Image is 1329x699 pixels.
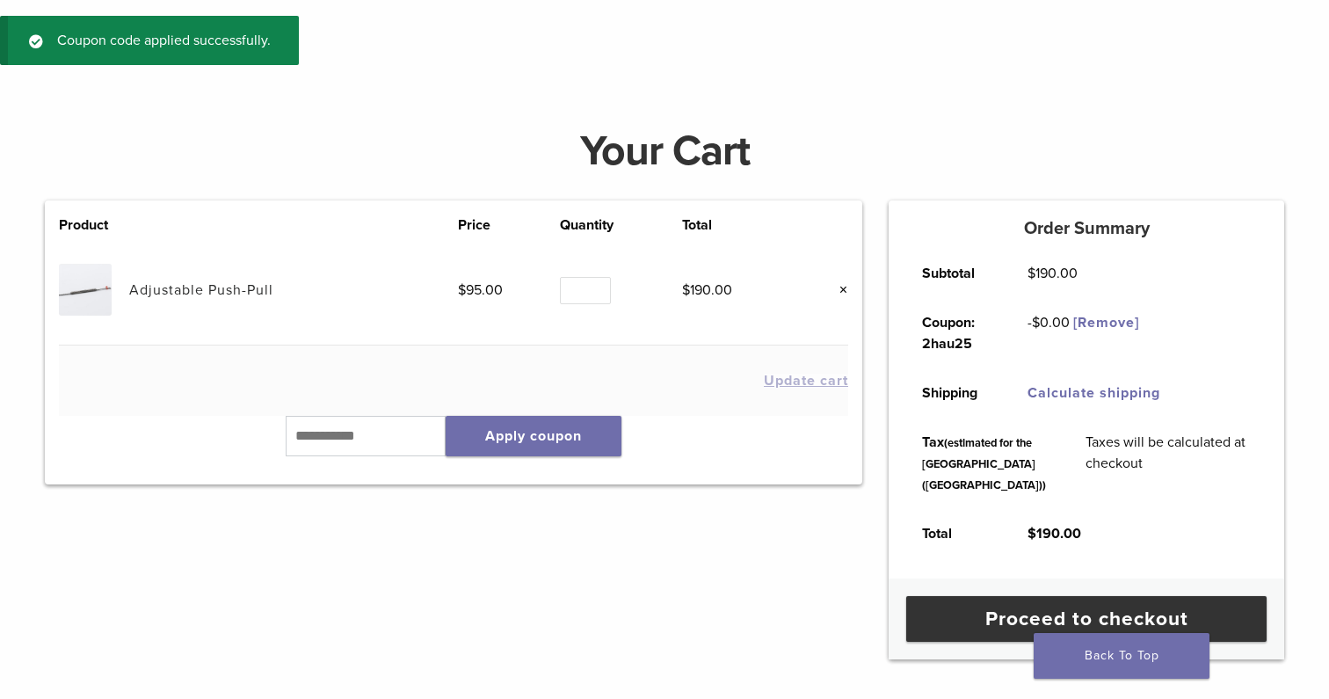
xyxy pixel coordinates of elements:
td: Taxes will be calculated at checkout [1065,418,1271,509]
td: - [1007,298,1158,368]
th: Subtotal [902,249,1007,298]
img: Adjustable Push-Pull [59,264,111,316]
button: Update cart [764,374,848,388]
h5: Order Summary [889,218,1284,239]
span: $ [1028,265,1035,282]
a: Adjustable Push-Pull [129,281,273,299]
a: Back To Top [1034,633,1209,679]
span: $ [1028,525,1036,542]
button: Apply coupon [446,416,621,456]
a: Remove this item [825,279,848,302]
bdi: 190.00 [682,281,732,299]
th: Shipping [902,368,1007,418]
h1: Your Cart [32,130,1297,172]
bdi: 190.00 [1028,265,1078,282]
th: Price [458,215,560,236]
span: $ [458,281,466,299]
small: (estimated for the [GEOGRAPHIC_DATA] ([GEOGRAPHIC_DATA])) [922,436,1046,492]
th: Quantity [560,215,682,236]
span: $ [1032,314,1040,331]
th: Coupon: 2hau25 [902,298,1007,368]
bdi: 190.00 [1028,525,1081,542]
th: Total [682,215,796,236]
th: Tax [902,418,1065,509]
span: $ [682,281,690,299]
th: Product [59,215,129,236]
span: 0.00 [1032,314,1070,331]
a: Calculate shipping [1028,384,1160,402]
a: Remove 2hau25 coupon [1073,314,1139,331]
a: Proceed to checkout [906,596,1267,642]
th: Total [902,509,1007,558]
bdi: 95.00 [458,281,503,299]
